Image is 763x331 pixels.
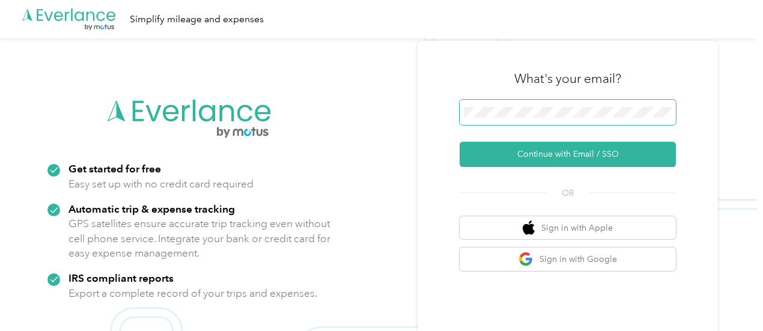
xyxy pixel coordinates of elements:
button: Continue with Email / SSO [460,142,676,167]
p: Easy set up with no credit card required [68,177,254,192]
p: GPS satellites ensure accurate trip tracking even without cell phone service. Integrate your bank... [68,216,331,261]
strong: IRS compliant reports [68,272,174,284]
strong: Automatic trip & expense tracking [68,202,235,215]
button: apple logoSign in with Apple [460,216,676,240]
button: google logoSign in with Google [460,247,676,271]
img: google logo [518,252,533,267]
strong: Get started for free [68,162,161,175]
span: OR [547,187,589,199]
h3: What's your email? [514,70,621,87]
p: Export a complete record of your trips and expenses. [68,286,317,301]
div: Simplify mileage and expenses [130,12,264,27]
img: apple logo [523,220,535,235]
